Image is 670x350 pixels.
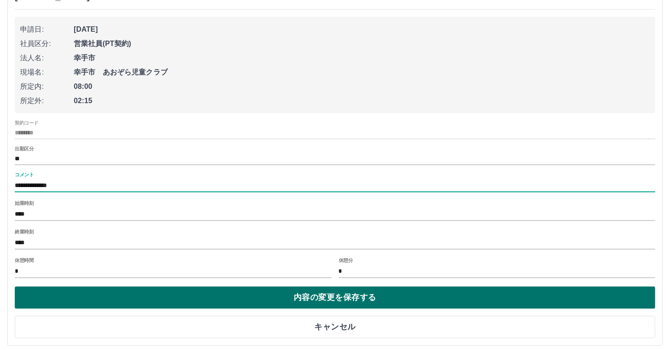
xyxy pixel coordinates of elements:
[15,200,34,207] label: 始業時刻
[20,67,74,78] span: 現場名:
[15,120,38,126] label: 契約コード
[74,38,650,49] span: 営業社員(PT契約)
[15,258,34,264] label: 休憩時間
[74,53,650,63] span: 幸手市
[74,96,650,106] span: 02:15
[20,81,74,92] span: 所定内:
[20,96,74,106] span: 所定外:
[20,38,74,49] span: 社員区分:
[20,24,74,35] span: 申請日:
[15,229,34,236] label: 終業時刻
[20,53,74,63] span: 法人名:
[15,171,34,178] label: コメント
[15,146,34,152] label: 出勤区分
[15,316,655,338] button: キャンセル
[15,287,655,309] button: 内容の変更を保存する
[74,67,650,78] span: 幸手市 あおぞら児童クラブ
[74,81,650,92] span: 08:00
[339,258,353,264] label: 休憩分
[74,24,650,35] span: [DATE]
